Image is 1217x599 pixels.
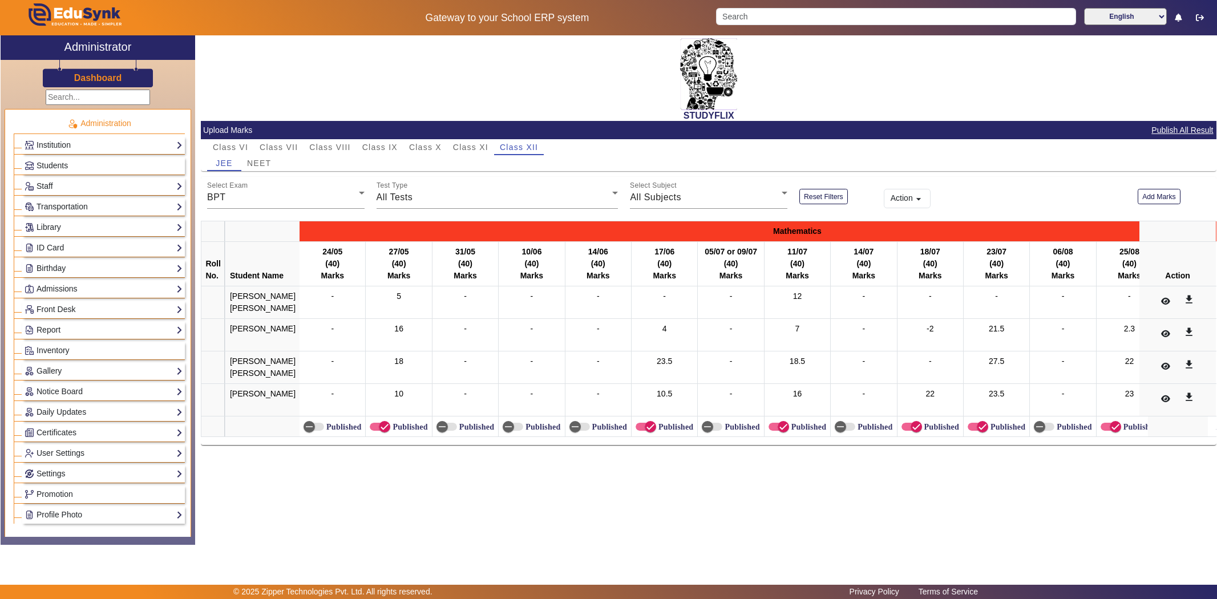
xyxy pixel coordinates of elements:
span: - [464,389,467,398]
span: - [531,292,533,301]
span: Class VI [213,143,248,151]
div: Marks [702,270,759,282]
span: Class IX [362,143,398,151]
label: Published [656,422,693,432]
td: [PERSON_NAME] [225,319,300,351]
div: Marks [769,270,826,282]
span: 7 [795,324,800,333]
span: Inventory [37,346,70,355]
th: 10/06 [499,242,565,286]
span: Class X [409,143,442,151]
td: [PERSON_NAME] [225,384,300,416]
a: Privacy Policy [844,584,905,599]
h2: Administrator [64,40,132,54]
span: 10.5 [657,389,672,398]
span: JEE [216,159,232,167]
span: - [929,292,932,301]
th: 24/05 [300,242,366,286]
label: Published [988,422,1025,432]
p: © 2025 Zipper Technologies Pvt. Ltd. All rights reserved. [233,586,432,598]
th: Action [1139,242,1216,286]
span: Students [37,161,68,170]
span: - [995,292,998,301]
span: 5 [397,292,401,301]
span: - [597,389,600,398]
a: Dashboard [74,72,123,84]
p: Administration [14,118,185,129]
div: (40) [901,258,959,270]
span: All Tests [377,192,413,202]
span: - [929,357,932,366]
span: - [730,324,733,333]
th: 14/06 [565,242,631,286]
span: - [331,357,334,366]
div: Marks [569,270,627,282]
span: - [331,324,334,333]
th: 31/05 [432,242,498,286]
div: Marks [304,270,361,282]
th: 14/07 [831,242,897,286]
th: Student Name [225,242,300,286]
label: Published [1121,422,1158,432]
span: - [1062,389,1065,398]
span: - [863,292,866,301]
span: 12 [793,292,802,301]
span: - [863,357,866,366]
span: 27.5 [989,357,1004,366]
img: Students.png [25,161,34,170]
span: - [531,389,533,398]
a: Students [25,159,183,172]
div: Marks [1101,270,1158,282]
mat-card-header: Upload Marks [201,121,1216,139]
th: Roll No. [201,242,225,286]
mat-icon: arrow_drop_down [913,193,924,205]
label: Published [523,422,560,432]
div: (40) [769,258,826,270]
mat-icon: get_app [1183,359,1195,370]
span: 22 [1125,357,1134,366]
div: Marks [436,270,494,282]
mat-icon: get_app [1183,391,1195,403]
div: (40) [636,258,693,270]
span: - [531,357,533,366]
th: 18/07 [897,242,963,286]
span: - [464,357,467,366]
label: Published [922,422,959,432]
span: Promotion [37,489,73,499]
span: 2.3 [1124,324,1135,333]
div: (40) [835,258,892,270]
div: (40) [1034,258,1091,270]
label: Published [324,422,361,432]
span: - [531,324,533,333]
label: Published [855,422,892,432]
td: [PERSON_NAME] [PERSON_NAME] [225,286,300,319]
h5: Gateway to your School ERP system [310,12,703,24]
mat-label: Select Subject [630,182,677,189]
div: (40) [370,258,427,270]
span: BPT [207,192,226,202]
th: 11/07 [764,242,830,286]
span: - [1062,292,1065,301]
span: - [863,324,866,333]
span: Class VII [260,143,298,151]
span: Class XII [500,143,538,151]
th: 05/07 or 09/07 [698,242,764,286]
span: - [597,357,600,366]
span: 10 [394,389,403,398]
th: 27/05 [366,242,432,286]
h3: Dashboard [74,72,122,83]
a: Promotion [25,488,183,501]
span: - [730,389,733,398]
span: NEET [247,159,271,167]
div: Marks [370,270,427,282]
button: Reset Filters [799,189,848,204]
div: (40) [968,258,1025,270]
input: Search [716,8,1076,25]
span: 23.5 [989,389,1004,398]
span: - [663,292,666,301]
label: Published [722,422,759,432]
input: Search... [46,90,150,105]
a: Inventory [25,344,183,357]
span: 21.5 [989,324,1004,333]
span: - [464,324,467,333]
